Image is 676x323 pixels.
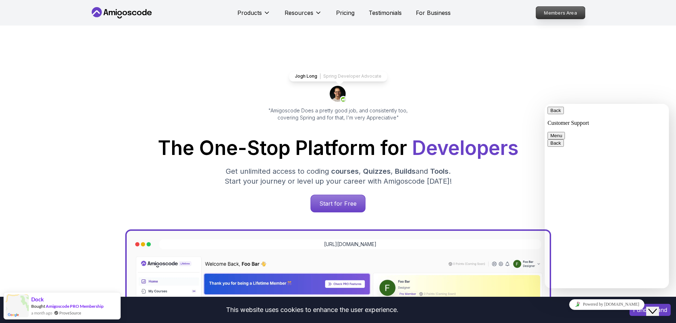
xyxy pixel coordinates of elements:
[31,303,45,309] span: Bought
[59,310,81,316] a: ProveSource
[324,241,377,248] a: [URL][DOMAIN_NAME]
[395,167,416,176] span: Builds
[310,195,366,212] a: Start for Free
[330,86,347,103] img: josh long
[416,9,451,17] a: For Business
[31,310,52,316] span: a month ago
[331,167,359,176] span: courses
[430,167,449,176] span: Tools
[6,294,29,317] img: provesource social proof notification image
[369,9,402,17] a: Testimonials
[31,296,44,302] span: Dock
[285,9,313,17] p: Resources
[412,136,518,160] span: Developers
[295,73,317,79] p: Jogh Long
[237,9,270,23] button: Products
[237,9,262,17] p: Products
[95,138,581,158] h1: The One-Stop Platform for
[259,107,418,121] p: "Amigoscode Does a pretty good job, and consistently too, covering Spring and for that, I'm very ...
[536,7,585,19] p: Members Area
[46,303,104,309] a: Amigoscode PRO Membership
[336,9,355,17] a: Pricing
[323,73,381,79] p: Spring Developer Advocate
[545,296,669,312] iframe: chat widget
[5,302,619,318] div: This website uses cookies to enhance the user experience.
[535,6,585,19] a: Members Area
[545,104,669,288] iframe: chat widget
[311,195,365,212] p: Start for Free
[219,166,457,186] p: Get unlimited access to coding , , and . Start your journey or level up your career with Amigosco...
[646,295,669,316] iframe: chat widget
[363,167,391,176] span: Quizzes
[285,9,322,23] button: Resources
